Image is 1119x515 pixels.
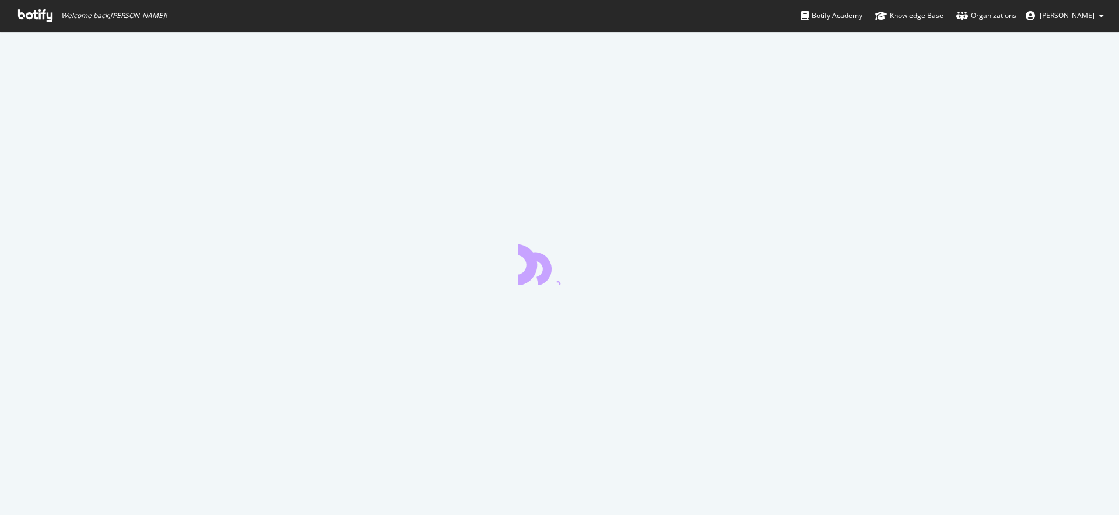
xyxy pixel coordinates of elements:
[1040,10,1095,20] span: Erin Dunn
[801,10,862,22] div: Botify Academy
[1016,6,1113,25] button: [PERSON_NAME]
[956,10,1016,22] div: Organizations
[61,11,167,20] span: Welcome back, [PERSON_NAME] !
[875,10,943,22] div: Knowledge Base
[518,243,602,285] div: animation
